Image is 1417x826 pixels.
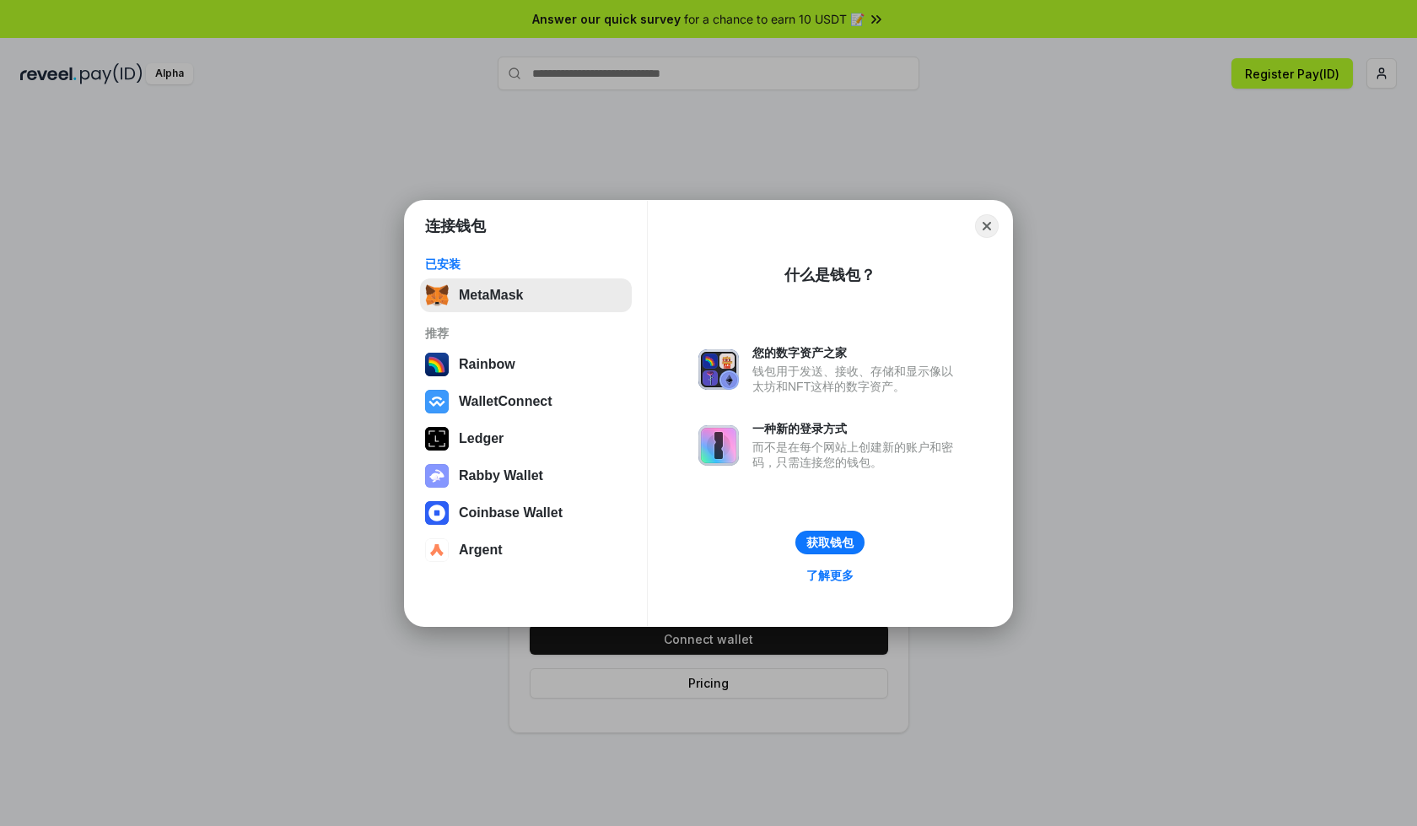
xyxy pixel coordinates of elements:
[752,440,962,470] div: 而不是在每个网站上创建新的账户和密码，只需连接您的钱包。
[698,349,739,390] img: svg+xml,%3Csvg%20xmlns%3D%22http%3A%2F%2Fwww.w3.org%2F2000%2Fsvg%22%20fill%3D%22none%22%20viewBox...
[459,288,523,303] div: MetaMask
[425,326,627,341] div: 推荐
[975,214,999,238] button: Close
[420,459,632,493] button: Rabby Wallet
[420,385,632,418] button: WalletConnect
[752,345,962,360] div: 您的数字资产之家
[425,538,449,562] img: svg+xml,%3Csvg%20width%3D%2228%22%20height%3D%2228%22%20viewBox%3D%220%200%2028%2028%22%20fill%3D...
[752,364,962,394] div: 钱包用于发送、接收、存储和显示像以太坊和NFT这样的数字资产。
[459,543,503,558] div: Argent
[459,505,563,521] div: Coinbase Wallet
[752,421,962,436] div: 一种新的登录方式
[420,278,632,312] button: MetaMask
[425,216,486,236] h1: 连接钱包
[420,496,632,530] button: Coinbase Wallet
[425,501,449,525] img: svg+xml,%3Csvg%20width%3D%2228%22%20height%3D%2228%22%20viewBox%3D%220%200%2028%2028%22%20fill%3D...
[420,348,632,381] button: Rainbow
[425,390,449,413] img: svg+xml,%3Csvg%20width%3D%2228%22%20height%3D%2228%22%20viewBox%3D%220%200%2028%2028%22%20fill%3D...
[806,568,854,583] div: 了解更多
[420,422,632,456] button: Ledger
[425,427,449,451] img: svg+xml,%3Csvg%20xmlns%3D%22http%3A%2F%2Fwww.w3.org%2F2000%2Fsvg%22%20width%3D%2228%22%20height%3...
[459,357,515,372] div: Rainbow
[459,431,504,446] div: Ledger
[420,533,632,567] button: Argent
[784,265,876,285] div: 什么是钱包？
[806,535,854,550] div: 获取钱包
[459,468,543,483] div: Rabby Wallet
[796,564,864,586] a: 了解更多
[795,531,865,554] button: 获取钱包
[425,256,627,272] div: 已安装
[425,353,449,376] img: svg+xml,%3Csvg%20width%3D%22120%22%20height%3D%22120%22%20viewBox%3D%220%200%20120%20120%22%20fil...
[459,394,552,409] div: WalletConnect
[425,464,449,488] img: svg+xml,%3Csvg%20xmlns%3D%22http%3A%2F%2Fwww.w3.org%2F2000%2Fsvg%22%20fill%3D%22none%22%20viewBox...
[425,283,449,307] img: svg+xml,%3Csvg%20fill%3D%22none%22%20height%3D%2233%22%20viewBox%3D%220%200%2035%2033%22%20width%...
[698,425,739,466] img: svg+xml,%3Csvg%20xmlns%3D%22http%3A%2F%2Fwww.w3.org%2F2000%2Fsvg%22%20fill%3D%22none%22%20viewBox...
